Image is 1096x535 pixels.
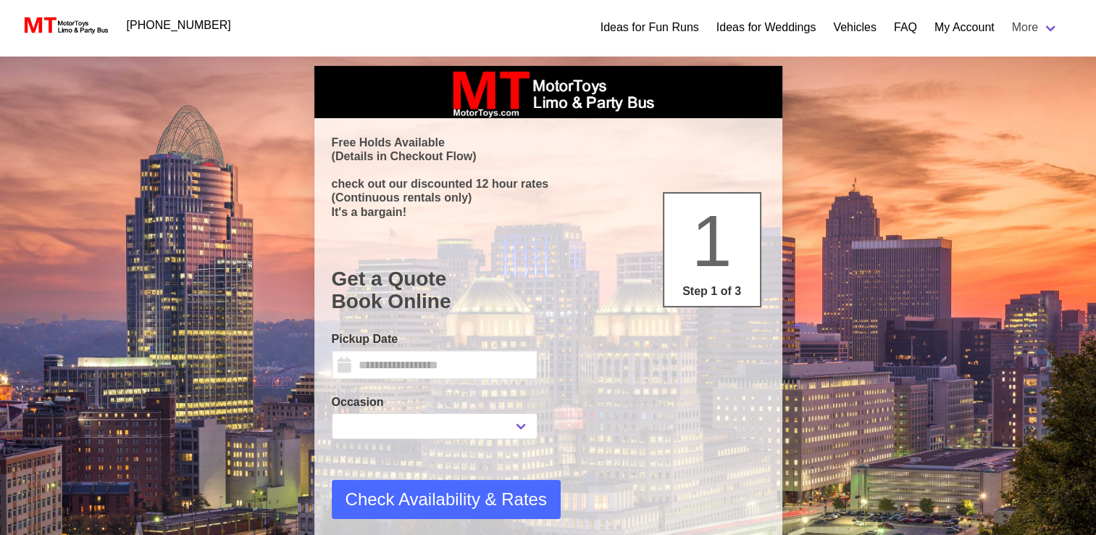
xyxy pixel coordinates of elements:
[692,200,732,281] span: 1
[332,136,765,149] p: Free Holds Available
[332,149,765,163] p: (Details in Checkout Flow)
[440,66,657,118] img: box_logo_brand.jpeg
[332,394,537,411] label: Occasion
[934,19,995,36] a: My Account
[118,11,240,40] a: [PHONE_NUMBER]
[332,177,765,191] p: check out our discounted 12 hour rates
[332,267,765,313] h1: Get a Quote Book Online
[833,19,877,36] a: Vehicles
[1003,13,1067,42] a: More
[20,15,109,36] img: MotorToys Logo
[670,283,754,300] p: Step 1 of 3
[332,331,537,348] label: Pickup Date
[601,19,699,36] a: Ideas for Fun Runs
[332,191,765,204] p: (Continuous rentals only)
[332,480,561,519] button: Check Availability & Rates
[716,19,816,36] a: Ideas for Weddings
[332,205,765,219] p: It's a bargain!
[346,486,547,513] span: Check Availability & Rates
[894,19,917,36] a: FAQ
